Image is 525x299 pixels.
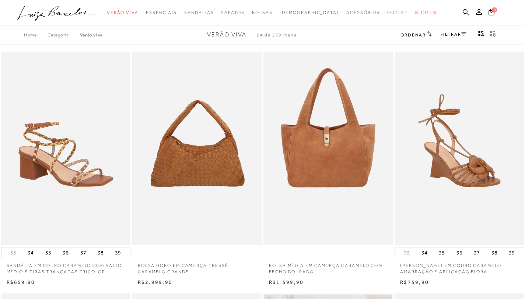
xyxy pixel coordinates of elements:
img: SANDÁLIA EM COURO CARAMELO COM SALTO MÉDIO E TIRAS TRANÇADAS TRICOLOR [2,53,130,245]
button: 37 [78,247,88,258]
button: 37 [472,247,482,258]
a: noSubCategoriesText [387,6,408,20]
span: 24 de 579 itens [256,32,297,38]
span: Sapatos [221,10,244,15]
button: 33 [8,249,18,256]
a: SANDÁLIA EM COURO CARAMELO COM SALTO MÉDIO E TIRAS TRANÇADAS TRICOLOR [1,258,130,275]
button: Mostrar 4 produtos por linha [476,30,486,40]
a: BLOG LB [415,6,437,20]
a: noSubCategoriesText [107,6,139,20]
span: 0 [492,7,497,13]
a: noSubCategoriesText [221,6,244,20]
span: R$2.999,90 [138,279,172,285]
span: Essenciais [146,10,177,15]
a: BOLSA MÉDIA EM CAMURÇA CARAMELO COM FECHO DOURADO BOLSA MÉDIA EM CAMURÇA CARAMELO COM FECHO DOURADO [264,53,392,245]
img: BOLSA MÉDIA EM CAMURÇA CARAMELO COM FECHO DOURADO [264,53,392,245]
img: SANDÁLIA ANABELA EM COURO CARAMELO AMARRAÇÃO E APLICAÇÃO FLORAL [395,53,523,245]
a: noSubCategoriesText [146,6,177,20]
button: 36 [60,247,71,258]
button: 34 [419,247,430,258]
span: BLOG LB [415,10,437,15]
a: BOLSA HOBO EM CAMURÇA TRESSÊ CARAMELO GRANDE [132,258,262,275]
img: BOLSA HOBO EM CAMURÇA TRESSÊ CARAMELO GRANDE [133,53,261,245]
a: FILTRAR [441,32,466,37]
button: 36 [454,247,465,258]
a: BOLSA HOBO EM CAMURÇA TRESSÊ CARAMELO GRANDE BOLSA HOBO EM CAMURÇA TRESSÊ CARAMELO GRANDE [133,53,261,245]
a: Verão Viva [80,32,103,38]
span: Bolsas [252,10,273,15]
span: [DEMOGRAPHIC_DATA] [280,10,339,15]
button: 35 [43,247,53,258]
a: BOLSA MÉDIA EM CAMURÇA CARAMELO COM FECHO DOURADO [263,258,393,275]
a: Home [24,32,48,38]
button: 39 [113,247,123,258]
span: Outlet [387,10,408,15]
span: Acessórios [346,10,380,15]
button: 38 [95,247,106,258]
span: R$659,90 [7,279,35,285]
button: 38 [489,247,500,258]
span: Ordenar [400,32,426,38]
a: noSubCategoriesText [280,6,339,20]
span: Verão Viva [107,10,139,15]
span: Sandálias [184,10,214,15]
button: 33 [402,249,412,256]
button: 35 [437,247,447,258]
a: noSubCategoriesText [252,6,273,20]
a: SANDÁLIA ANABELA EM COURO CARAMELO AMARRAÇÃO E APLICAÇÃO FLORAL SANDÁLIA ANABELA EM COURO CARAMEL... [395,53,523,245]
a: noSubCategoriesText [184,6,214,20]
button: 0 [486,8,497,18]
a: [PERSON_NAME] EM COURO CARAMELO AMARRAÇÃO E APLICAÇÃO FLORAL [395,258,524,275]
button: gridText6Desc [488,30,498,40]
span: Verão Viva [207,31,246,38]
a: Categoria [48,32,80,38]
button: 39 [507,247,517,258]
span: R$1.599,90 [269,279,304,285]
button: 34 [25,247,36,258]
span: R$759,90 [400,279,429,285]
a: SANDÁLIA EM COURO CARAMELO COM SALTO MÉDIO E TIRAS TRANÇADAS TRICOLOR SANDÁLIA EM COURO CARAMELO ... [2,53,130,245]
a: noSubCategoriesText [346,6,380,20]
